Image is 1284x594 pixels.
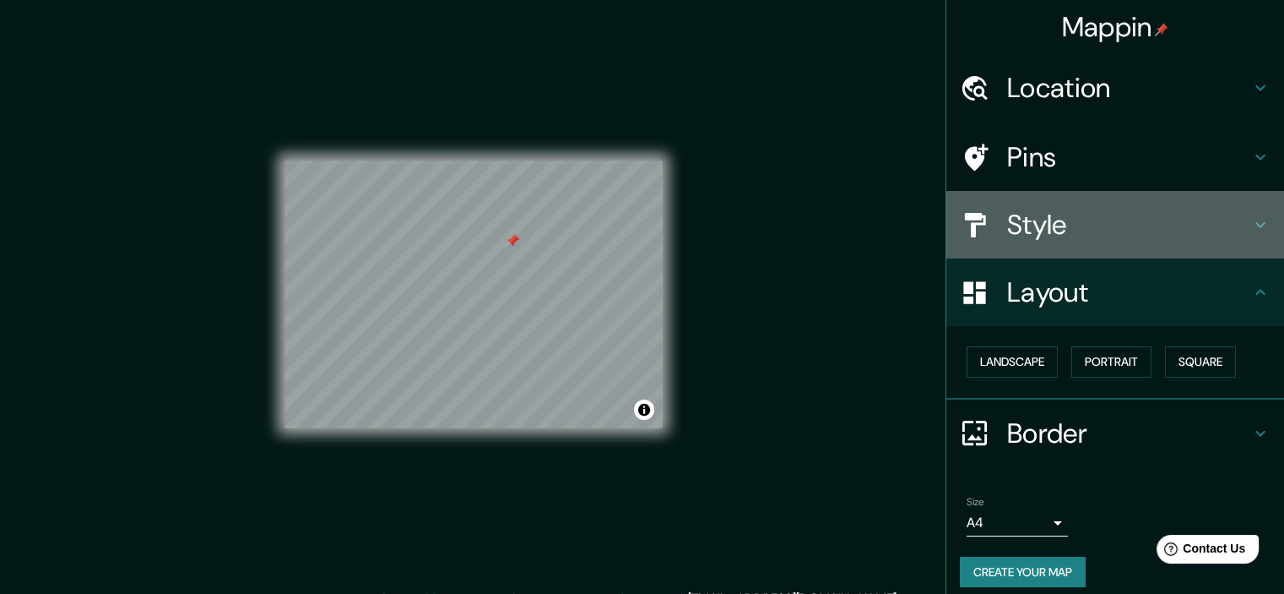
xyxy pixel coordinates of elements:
button: Square [1165,346,1236,378]
h4: Mappin [1062,10,1169,44]
img: pin-icon.png [1155,23,1168,36]
div: Layout [946,259,1284,326]
div: Location [946,54,1284,122]
button: Portrait [1071,346,1151,378]
button: Create your map [960,557,1086,588]
div: Pins [946,123,1284,191]
h4: Layout [1007,275,1250,309]
button: Landscape [967,346,1058,378]
canvas: Map [284,161,663,428]
button: Toggle attribution [634,400,654,420]
label: Size [967,494,984,509]
div: A4 [967,510,1068,537]
iframe: Help widget launcher [1134,528,1265,575]
h4: Border [1007,417,1250,450]
div: Style [946,191,1284,259]
h4: Style [1007,208,1250,242]
h4: Pins [1007,140,1250,174]
h4: Location [1007,71,1250,105]
div: Border [946,400,1284,467]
